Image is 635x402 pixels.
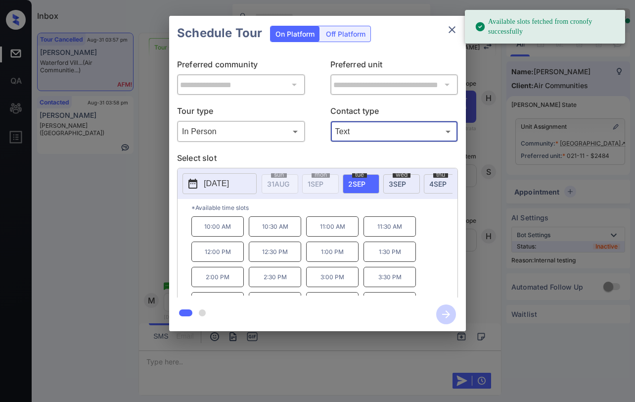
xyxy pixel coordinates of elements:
div: Text [333,123,456,140]
p: 2:30 PM [249,267,301,287]
div: Off Platform [321,26,370,42]
span: wed [393,172,410,178]
p: 5:30 PM [363,292,416,312]
p: 10:00 AM [191,216,244,237]
p: 3:30 PM [363,267,416,287]
p: 1:30 PM [363,242,416,262]
span: thu [433,172,448,178]
p: 11:00 AM [306,216,359,237]
div: On Platform [271,26,319,42]
div: date-select [383,174,420,194]
p: 12:00 PM [191,242,244,262]
p: Contact type [330,105,458,121]
p: 1:00 PM [306,242,359,262]
div: date-select [424,174,460,194]
p: 10:30 AM [249,216,301,237]
button: [DATE] [182,173,257,194]
span: 4 SEP [429,180,447,188]
p: 12:30 PM [249,242,301,262]
p: Preferred community [177,58,305,74]
p: Select slot [177,152,458,168]
div: In Person [180,123,303,140]
p: *Available time slots [191,199,457,216]
div: Available slots fetched from cronofy successfully [475,13,617,41]
p: 5:00 PM [306,292,359,312]
p: Tour type [177,105,305,121]
p: Preferred unit [330,58,458,74]
p: 4:00 PM [191,292,244,312]
p: 2:00 PM [191,267,244,287]
p: [DATE] [204,178,229,190]
span: 3 SEP [389,180,406,188]
p: 11:30 AM [363,216,416,237]
p: 4:30 PM [249,292,301,312]
button: close [442,20,462,40]
span: 2 SEP [348,180,365,188]
button: btn-next [430,301,462,327]
p: 3:00 PM [306,267,359,287]
h2: Schedule Tour [169,16,270,50]
span: tue [352,172,367,178]
div: date-select [343,174,379,194]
